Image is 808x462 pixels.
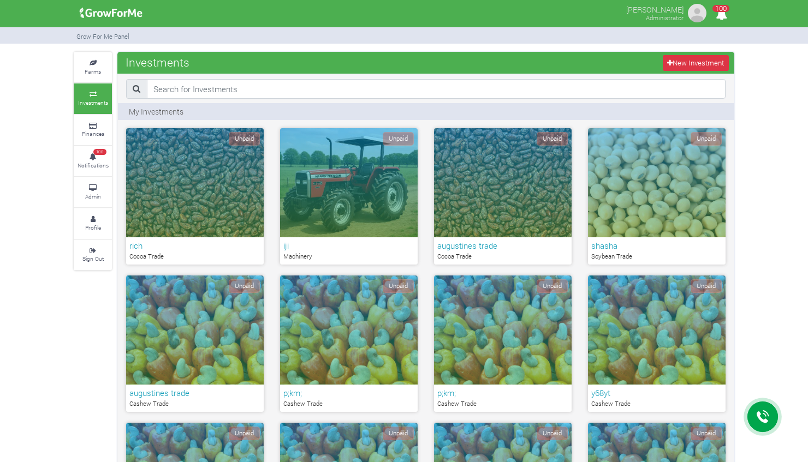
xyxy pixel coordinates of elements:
p: Cashew Trade [591,399,722,409]
a: 100 Notifications [74,146,112,176]
small: Sign Out [82,255,104,262]
span: Unpaid [691,427,722,440]
span: Unpaid [383,132,414,146]
a: Profile [74,208,112,238]
small: Profile [85,224,101,231]
p: Machinery [283,252,414,261]
img: growforme image [76,2,146,24]
span: Unpaid [383,427,414,440]
small: Administrator [646,14,684,22]
span: Unpaid [229,132,260,146]
span: Unpaid [537,132,568,146]
span: 100 [93,149,106,155]
h6: augustines trade [129,388,260,398]
p: Soybean Trade [591,252,722,261]
span: Unpaid [229,427,260,440]
span: Unpaid [537,279,568,293]
small: Investments [78,99,108,106]
h6: p;km; [283,388,414,398]
p: My Investments [129,106,183,117]
h6: y68yt [591,388,722,398]
a: Unpaid p;km; Cashew Trade [280,275,418,412]
p: Cocoa Trade [129,252,260,261]
p: Cashew Trade [283,399,414,409]
p: Cocoa Trade [437,252,568,261]
a: Admin [74,177,112,207]
img: growforme image [686,2,708,24]
h6: iji [283,241,414,250]
a: 100 [711,10,732,21]
p: Cashew Trade [437,399,568,409]
a: New Investment [663,55,729,71]
a: Unpaid shasha Soybean Trade [588,128,726,265]
h6: augustines trade [437,241,568,250]
span: Unpaid [537,427,568,440]
i: Notifications [711,2,732,27]
a: Unpaid iji Machinery [280,128,418,265]
a: Unpaid p;km; Cashew Trade [434,275,572,412]
span: Unpaid [691,279,722,293]
a: Farms [74,52,112,82]
a: Sign Out [74,240,112,270]
small: Farms [85,68,101,75]
small: Grow For Me Panel [76,32,129,40]
small: Notifications [78,161,109,169]
span: Unpaid [691,132,722,146]
a: Investments [74,83,112,113]
a: Finances [74,115,112,145]
h6: p;km; [437,388,568,398]
h6: rich [129,241,260,250]
a: Unpaid augustines trade Cocoa Trade [434,128,572,265]
span: Unpaid [383,279,414,293]
span: 100 [712,5,729,12]
a: Unpaid y68yt Cashew Trade [588,275,726,412]
small: Admin [85,193,101,200]
a: Unpaid augustines trade Cashew Trade [126,275,264,412]
span: Investments [123,51,192,73]
p: Cashew Trade [129,399,260,409]
a: Unpaid rich Cocoa Trade [126,128,264,265]
input: Search for Investments [147,79,726,99]
span: Unpaid [229,279,260,293]
h6: shasha [591,241,722,250]
p: [PERSON_NAME] [626,2,684,15]
small: Finances [82,130,104,137]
